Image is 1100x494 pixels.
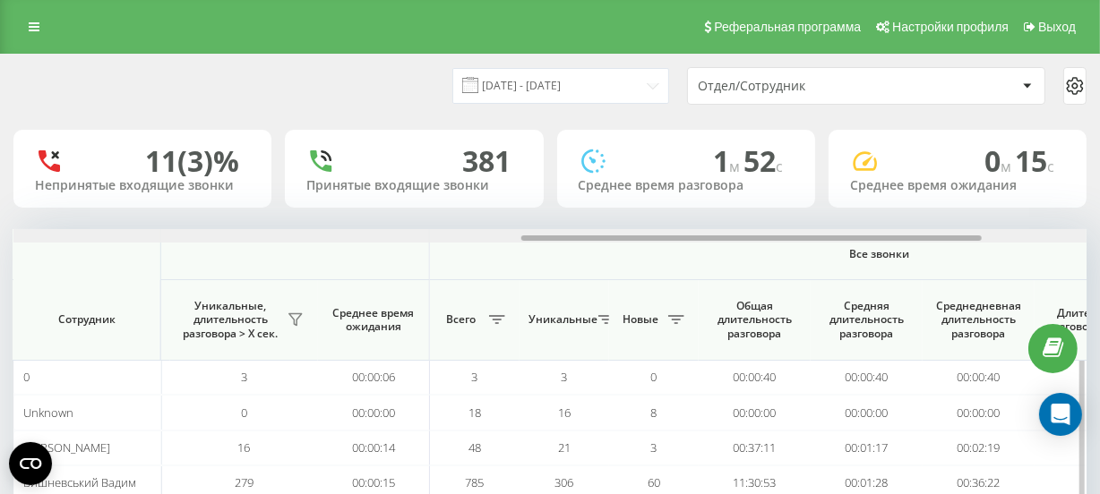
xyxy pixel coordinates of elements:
span: Настройки профиля [892,20,1009,34]
span: 21 [558,439,571,456]
span: 0 [984,141,1015,180]
span: Уникальные [529,312,593,327]
span: 3 [241,369,247,385]
td: 00:37:11 [699,430,811,465]
div: 381 [463,144,511,178]
td: 00:00:14 [318,430,430,465]
td: 00:00:00 [699,395,811,430]
td: 00:00:06 [318,360,430,395]
td: 00:00:00 [318,395,430,430]
span: 60 [648,474,660,490]
span: Реферальная программа [714,20,861,34]
td: 00:02:19 [923,430,1035,465]
span: Новые [618,312,663,327]
span: 0 [651,369,657,385]
span: Вишневський Вадим [23,474,136,490]
span: Unknown [23,405,73,421]
button: Open CMP widget [9,442,52,485]
td: 00:00:00 [923,395,1035,430]
td: 00:00:00 [811,395,923,430]
span: 18 [468,405,481,421]
span: 3 [651,439,657,456]
span: 279 [235,474,254,490]
span: 16 [558,405,571,421]
span: 0 [241,405,247,421]
div: Среднее время разговора [579,178,794,193]
div: 11 (3)% [145,144,239,178]
td: 00:00:40 [699,360,811,395]
td: 00:00:40 [811,360,923,395]
span: c [776,157,783,176]
span: 1 [713,141,743,180]
span: 48 [468,439,481,456]
td: 00:01:17 [811,430,923,465]
span: Средняя длительность разговора [824,299,909,341]
div: Среднее время ожидания [850,178,1065,193]
span: м [729,157,743,176]
div: Принятые входящие звонки [306,178,521,193]
span: 8 [651,405,657,421]
span: [PERSON_NAME] [23,439,110,456]
div: Непринятые входящие звонки [35,178,250,193]
span: 52 [743,141,783,180]
span: Общая длительность разговора [712,299,797,341]
span: Уникальные, длительность разговора > Х сек. [179,299,282,341]
span: 16 [238,439,251,456]
td: 00:00:40 [923,360,1035,395]
span: 785 [466,474,485,490]
span: 3 [562,369,568,385]
span: Среднее время ожидания [331,306,416,334]
span: Выход [1038,20,1076,34]
span: Всего [439,312,484,327]
span: c [1047,157,1054,176]
span: 15 [1015,141,1054,180]
div: Отдел/Сотрудник [698,79,912,94]
div: Open Intercom Messenger [1039,393,1082,436]
span: Сотрудник [29,312,145,327]
span: м [1001,157,1015,176]
span: 0 [23,369,30,385]
span: 3 [472,369,478,385]
span: Среднедневная длительность разговора [936,299,1021,341]
span: 306 [555,474,574,490]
